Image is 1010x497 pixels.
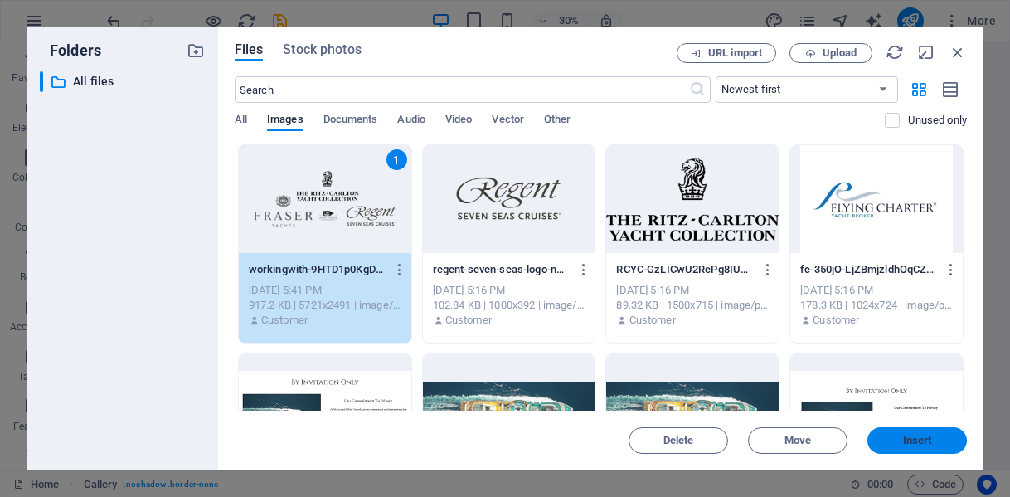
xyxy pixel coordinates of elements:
div: [DATE] 5:41 PM [249,283,401,298]
div: [DATE] 5:16 PM [616,283,769,298]
button: Delete [629,427,728,454]
p: Folders [40,40,101,61]
span: Images [267,110,303,133]
div: [DATE] 5:16 PM [800,283,953,298]
p: All files [73,72,174,91]
p: regent-seven-seas-logo-no-strap-yGccoxoIGZFesIkzBONpbA.png [433,262,570,277]
i: Reload [886,43,904,61]
p: RCYC-GzLICwU2RcPg8IUHNP3UJw.png [616,262,753,277]
p: fc-350jO-LjZBmjzldhOqCZWg.png [800,262,937,277]
button: URL import [677,43,776,63]
p: Customer [445,313,492,328]
button: Upload [789,43,872,63]
div: [DATE] 5:16 PM [433,283,585,298]
i: Create new folder [187,41,205,60]
span: Upload [823,48,857,58]
i: Minimize [917,43,935,61]
span: Stock photos [283,40,361,60]
span: Move [784,436,811,446]
div: 89.32 KB | 1500x715 | image/png [616,298,769,313]
div: ​ [40,71,43,92]
span: Insert [903,436,932,446]
p: workingwith-9HTD1p0KgD37SLN35dcWGw.png [249,262,386,277]
input: Search [235,76,689,103]
div: 178.3 KB | 1024x724 | image/png [800,298,953,313]
p: Customer [261,313,308,328]
span: Other [544,110,571,133]
span: Delete [663,436,694,446]
span: URL import [708,48,762,58]
div: 102.84 KB | 1000x392 | image/png [433,298,585,313]
span: Files [235,40,264,60]
div: 1 [386,149,407,170]
div: 917.2 KB | 5721x2491 | image/png [249,298,401,313]
p: Displays only files that are not in use on the website. Files added during this session can still... [908,113,967,128]
span: Audio [397,110,425,133]
p: Customer [629,313,676,328]
span: Documents [323,110,378,133]
button: Insert [867,427,967,454]
span: Video [445,110,472,133]
span: Vector [492,110,524,133]
i: Close [949,43,967,61]
p: Customer [813,313,859,328]
button: Move [748,427,847,454]
span: All [235,110,247,133]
